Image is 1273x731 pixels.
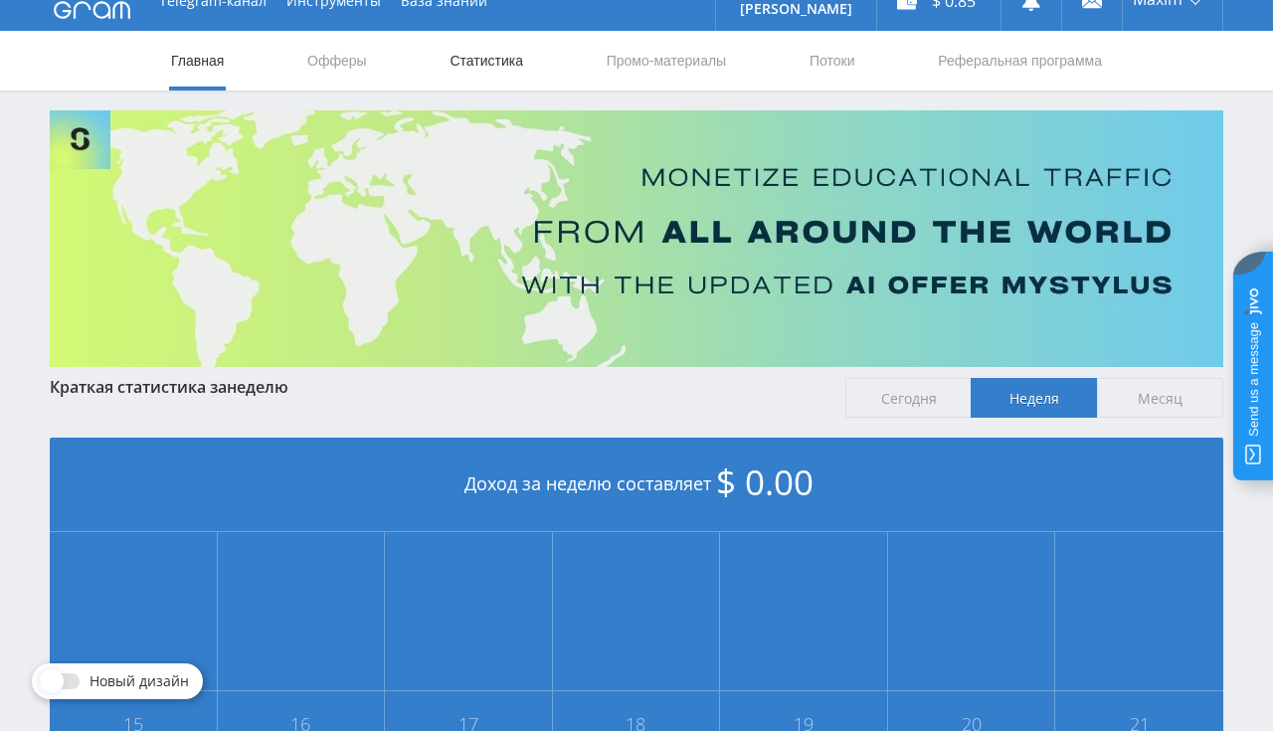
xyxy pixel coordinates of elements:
[1097,378,1223,418] span: Месяц
[169,31,226,91] a: Главная
[90,673,189,689] span: Новый дизайн
[716,458,814,505] span: $ 0.00
[227,376,288,398] span: неделю
[845,378,972,418] span: Сегодня
[50,378,825,396] div: Краткая статистика за
[305,31,369,91] a: Офферы
[50,110,1223,367] img: Banner
[808,31,857,91] a: Потоки
[740,1,852,17] p: [PERSON_NAME]
[936,31,1104,91] a: Реферальная программа
[448,31,525,91] a: Статистика
[971,378,1097,418] span: Неделя
[605,31,728,91] a: Промо-материалы
[50,438,1223,532] div: Доход за неделю составляет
